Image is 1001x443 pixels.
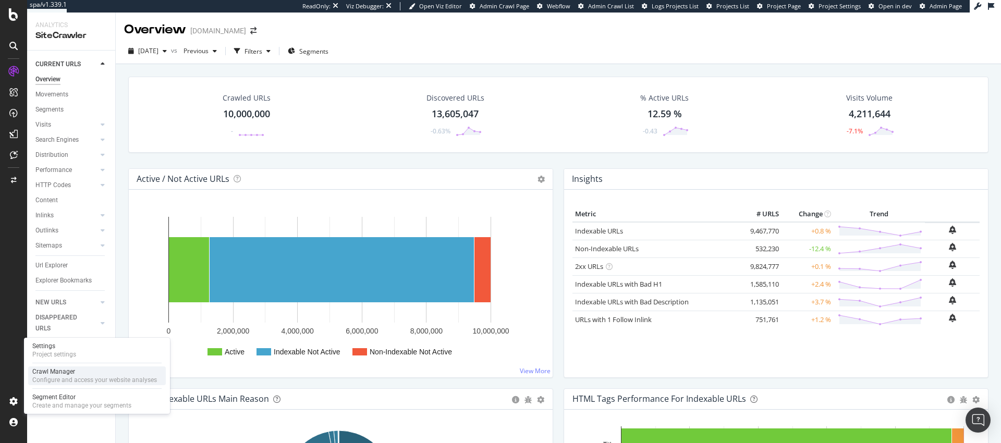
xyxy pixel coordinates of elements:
[124,43,171,59] button: [DATE]
[35,134,97,145] a: Search Engines
[35,275,92,286] div: Explorer Bookmarks
[512,396,519,403] div: circle-info
[231,127,233,136] div: -
[35,150,97,161] a: Distribution
[190,26,246,36] div: [DOMAIN_NAME]
[230,43,275,59] button: Filters
[35,21,107,30] div: Analytics
[782,293,834,311] td: +3.7 %
[740,311,782,328] td: 751,761
[32,350,76,359] div: Project settings
[869,2,912,10] a: Open in dev
[575,297,689,306] a: Indexable URLs with Bad Description
[35,260,68,271] div: Url Explorer
[137,206,541,369] svg: A chart.
[35,260,108,271] a: Url Explorer
[137,172,229,186] h4: Active / Not Active URLs
[171,46,179,55] span: vs
[740,240,782,257] td: 532,230
[223,107,270,121] div: 10,000,000
[137,393,269,404] div: Non-Indexable URLs Main Reason
[302,2,331,10] div: ReadOnly:
[35,74,60,85] div: Overview
[740,206,782,222] th: # URLS
[537,396,544,403] div: gear
[716,2,749,10] span: Projects List
[949,278,956,287] div: bell-plus
[847,127,863,136] div: -7.1%
[35,134,79,145] div: Search Engines
[572,206,740,222] th: Metric
[575,279,662,289] a: Indexable URLs with Bad H1
[35,195,108,206] a: Content
[35,225,58,236] div: Outlinks
[35,59,97,70] a: CURRENT URLS
[949,314,956,322] div: bell-plus
[652,2,699,10] span: Logs Projects List
[578,2,634,10] a: Admin Crawl List
[225,348,245,356] text: Active
[846,93,893,103] div: Visits Volume
[138,46,158,55] span: 2025 Sep. 14th
[972,396,980,403] div: gear
[179,46,209,55] span: Previous
[179,43,221,59] button: Previous
[480,2,529,10] span: Admin Crawl Page
[547,2,570,10] span: Webflow
[706,2,749,10] a: Projects List
[370,348,452,356] text: Non-Indexable Not Active
[949,226,956,234] div: bell-plus
[409,2,462,10] a: Open Viz Editor
[782,311,834,328] td: +1.2 %
[575,262,603,271] a: 2xx URLs
[282,327,314,335] text: 4,000,000
[35,210,97,221] a: Inlinks
[250,27,257,34] div: arrow-right-arrow-left
[538,176,545,183] i: Options
[32,376,157,384] div: Configure and access your website analyses
[834,206,925,222] th: Trend
[947,396,955,403] div: circle-info
[35,195,58,206] div: Content
[35,297,66,308] div: NEW URLS
[35,180,71,191] div: HTTP Codes
[588,2,634,10] span: Admin Crawl List
[757,2,801,10] a: Project Page
[949,296,956,304] div: bell-plus
[432,107,479,121] div: 13,605,047
[28,366,166,385] a: Crawl ManagerConfigure and access your website analyses
[740,257,782,275] td: 9,824,777
[767,2,801,10] span: Project Page
[419,2,462,10] span: Open Viz Editor
[472,327,509,335] text: 10,000,000
[35,59,81,70] div: CURRENT URLS
[35,104,108,115] a: Segments
[35,275,108,286] a: Explorer Bookmarks
[35,180,97,191] a: HTTP Codes
[35,240,97,251] a: Sitemaps
[410,327,443,335] text: 8,000,000
[426,93,484,103] div: Discovered URLs
[920,2,962,10] a: Admin Page
[575,244,639,253] a: Non-Indexable URLs
[28,341,166,360] a: SettingsProject settings
[575,315,652,324] a: URLs with 1 Follow Inlink
[32,401,131,410] div: Create and manage your segments
[740,293,782,311] td: 1,135,051
[35,165,97,176] a: Performance
[217,327,249,335] text: 2,000,000
[575,226,623,236] a: Indexable URLs
[740,222,782,240] td: 9,467,770
[782,240,834,257] td: -12.4 %
[35,74,108,85] a: Overview
[878,2,912,10] span: Open in dev
[949,243,956,251] div: bell-plus
[35,150,68,161] div: Distribution
[949,261,956,269] div: bell-plus
[740,275,782,293] td: 1,585,110
[32,342,76,350] div: Settings
[223,93,271,103] div: Crawled URLs
[284,43,333,59] button: Segments
[849,107,890,121] div: 4,211,644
